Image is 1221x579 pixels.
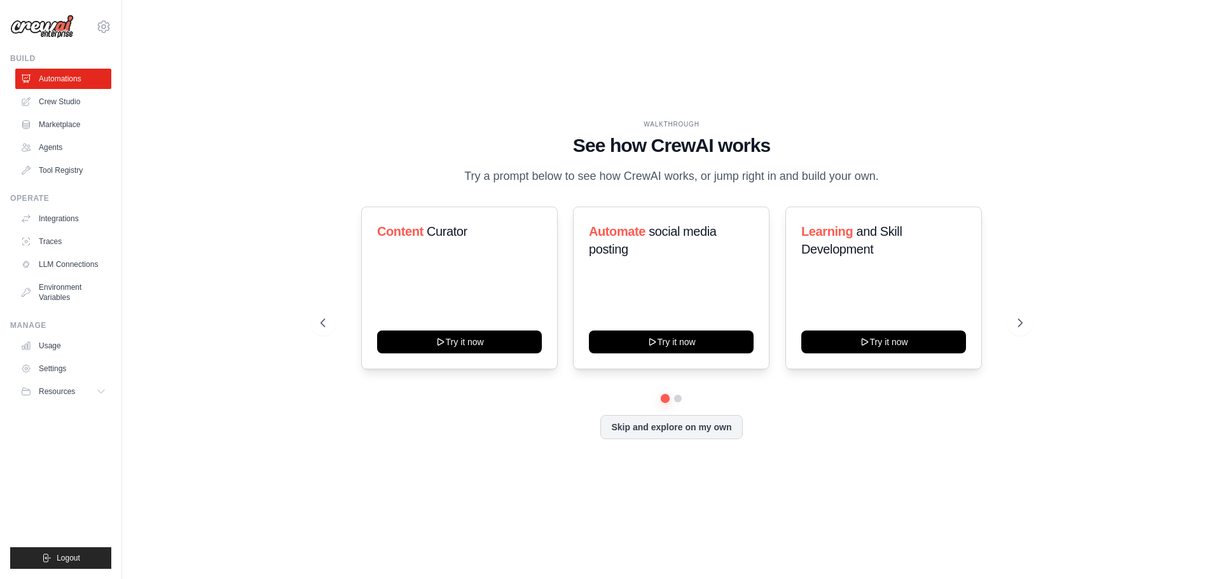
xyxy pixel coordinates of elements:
div: WALKTHROUGH [321,119,1023,129]
button: Try it now [377,330,542,353]
span: social media posting [589,224,717,256]
button: Skip and explore on my own [600,415,742,439]
span: Automate [589,224,645,238]
a: Automations [15,69,111,89]
div: Manage [10,320,111,330]
a: Marketplace [15,114,111,135]
a: Usage [15,336,111,356]
iframe: Chat Widget [1157,518,1221,579]
span: Curator [427,224,467,238]
h1: See how CrewAI works [321,134,1023,157]
button: Logout [10,547,111,569]
span: Content [377,224,424,238]
span: Resources [39,386,75,397]
a: Settings [15,358,111,379]
a: Crew Studio [15,92,111,112]
a: Traces [15,231,111,252]
a: Environment Variables [15,277,111,308]
button: Try it now [801,330,966,353]
img: Logo [10,15,74,39]
button: Resources [15,381,111,402]
span: Learning [801,224,853,238]
a: Tool Registry [15,160,111,181]
button: Try it now [589,330,754,353]
div: Operate [10,193,111,203]
span: Logout [57,553,80,563]
a: LLM Connections [15,254,111,275]
span: and Skill Development [801,224,902,256]
a: Integrations [15,208,111,229]
a: Agents [15,137,111,158]
div: Build [10,53,111,64]
p: Try a prompt below to see how CrewAI works, or jump right in and build your own. [458,167,885,186]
